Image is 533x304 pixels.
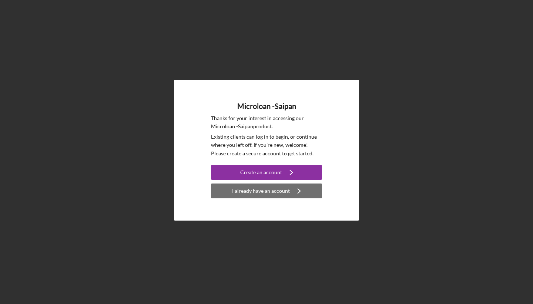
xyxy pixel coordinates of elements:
button: I already have an account [211,184,322,198]
p: Existing clients can log in to begin, or continue where you left off. If you're new, welcome! Ple... [211,133,322,158]
h4: Microloan -Saipan [237,102,296,110]
p: Thanks for your interest in accessing our Microloan -Saipan product. [211,114,322,131]
div: I already have an account [232,184,290,198]
a: Create an account [211,165,322,182]
button: Create an account [211,165,322,180]
div: Create an account [240,165,282,180]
